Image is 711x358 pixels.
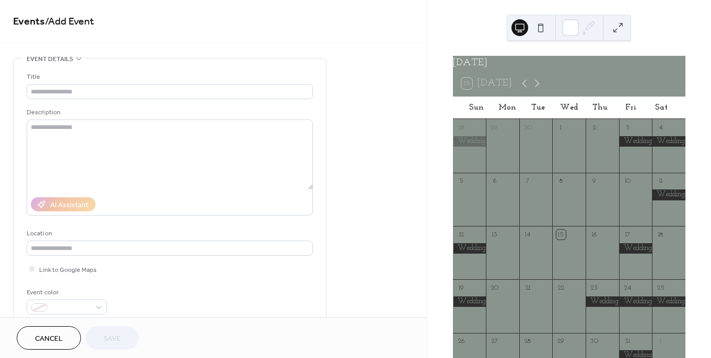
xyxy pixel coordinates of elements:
div: Location [27,228,311,239]
div: 27 [489,337,499,346]
span: Cancel [35,333,63,344]
a: Events [13,11,45,32]
div: 30 [589,337,599,346]
div: Wedding [453,136,486,147]
div: 5 [457,176,466,186]
div: 16 [589,230,599,239]
div: Wedding [453,296,486,307]
div: 1 [656,337,666,346]
span: Event details [27,54,73,65]
div: 14 [523,230,532,239]
div: Wedding [619,243,652,254]
div: 7 [523,176,532,186]
div: 29 [489,123,499,132]
div: Title [27,71,311,82]
div: Wedding [652,296,685,307]
div: 13 [489,230,499,239]
div: Sat [646,97,677,119]
span: Link to Google Maps [39,265,97,276]
div: 9 [589,176,599,186]
div: 1 [556,123,566,132]
div: 2 [589,123,599,132]
div: Wed [554,97,585,119]
div: 17 [623,230,632,239]
div: 8 [556,176,566,186]
div: 4 [656,123,666,132]
div: 10 [623,176,632,186]
div: Sun [461,97,492,119]
div: 23 [589,283,599,293]
span: / Add Event [45,11,94,32]
div: 30 [523,123,532,132]
div: 24 [623,283,632,293]
div: 11 [656,176,666,186]
div: Fri [615,97,646,119]
div: 12 [457,230,466,239]
div: 6 [489,176,499,186]
div: 26 [457,337,466,346]
div: Wedding [619,136,652,147]
div: Mon [492,97,523,119]
div: 3 [623,123,632,132]
div: Description [27,107,311,118]
div: Wedding [652,189,685,200]
div: 28 [457,123,466,132]
div: Wedding [619,296,652,307]
button: Cancel [17,326,81,350]
div: 22 [556,283,566,293]
div: 18 [656,230,666,239]
div: 28 [523,337,532,346]
div: Wedding [453,243,486,254]
div: 31 [623,337,632,346]
div: 19 [457,283,466,293]
div: Thu [585,97,615,119]
div: Event color [27,287,105,298]
div: 20 [489,283,499,293]
div: Wedding [652,136,685,147]
div: Tue [523,97,554,119]
div: 15 [556,230,566,239]
div: 21 [523,283,532,293]
div: 25 [656,283,666,293]
div: [DATE] [453,56,685,71]
div: Wedding [586,296,619,307]
div: 29 [556,337,566,346]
